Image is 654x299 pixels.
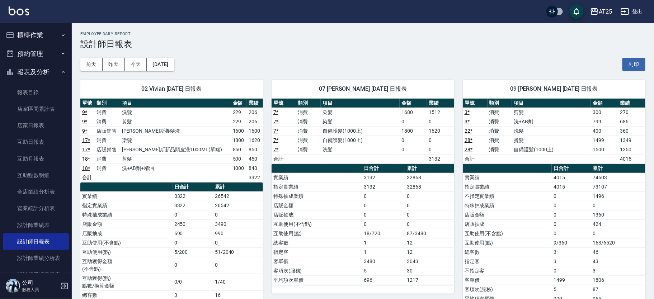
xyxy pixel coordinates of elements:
td: 1 [362,238,405,247]
td: 0 [552,229,591,238]
td: 1512 [427,108,454,117]
td: 互助使用(點) [80,247,173,257]
table: a dense table [463,99,645,164]
td: 270 [618,108,645,117]
button: 登出 [618,5,645,18]
button: 列印 [622,58,645,71]
td: 1600 [231,126,247,136]
td: 消費 [296,126,321,136]
td: 合計 [463,154,488,163]
td: 0 [362,219,405,229]
th: 金額 [231,99,247,108]
th: 業績 [427,99,454,108]
td: 73107 [591,182,645,191]
td: 洗+AB劑+精油 [120,163,231,173]
td: 0 [552,266,591,275]
a: 營業統計分析表 [3,200,69,217]
td: 0 [552,219,591,229]
td: 0 [427,136,454,145]
td: 消費 [95,136,120,145]
td: [PERSON_NAME]斯新品頭皮洗1000ML(單罐) [120,145,231,154]
td: 消費 [95,163,120,173]
td: 實業績 [80,191,173,201]
td: 1499 [552,275,591,285]
td: 自備護髮(1000上) [321,136,400,145]
td: 229 [231,117,247,126]
a: 設計師業績月報表 [3,266,69,283]
td: 87/3480 [405,229,454,238]
td: 74603 [591,173,645,182]
td: 0 [405,219,454,229]
span: 02 Vivian [DATE] 日報表 [89,85,254,92]
a: 互助日報表 [3,134,69,150]
td: 990 [213,229,263,238]
th: 累計 [405,164,454,173]
td: 206 [247,117,263,126]
td: 450 [247,154,263,163]
td: 360 [618,126,645,136]
td: 1360 [591,210,645,219]
td: 0 [173,210,213,219]
td: 剪髮 [120,154,231,163]
button: 櫃檯作業 [3,26,69,44]
td: 消費 [95,117,120,126]
td: 163/6520 [591,238,645,247]
td: 1350 [618,145,645,154]
button: AT25 [587,4,615,19]
td: 消費 [488,136,512,145]
td: 1806 [591,275,645,285]
td: 0 [552,210,591,219]
td: 400 [591,126,618,136]
td: 300 [591,108,618,117]
td: 0 [552,201,591,210]
td: 690 [173,229,213,238]
td: 店販金額 [272,201,362,210]
td: 0 [213,257,263,274]
td: 51/2040 [213,247,263,257]
td: 實業績 [272,173,362,182]
td: 特殊抽成業績 [463,201,552,210]
a: 店家日報表 [3,117,69,134]
td: 店販抽成 [463,219,552,229]
td: 消費 [296,136,321,145]
th: 項目 [321,99,400,108]
td: 消費 [488,108,512,117]
td: 1800 [400,126,427,136]
td: 洗髮 [120,108,231,117]
td: 840 [247,163,263,173]
td: 5/200 [173,247,213,257]
td: 0 [362,210,405,219]
td: 0 [362,201,405,210]
td: 206 [247,108,263,117]
td: 0 [591,229,645,238]
td: 剪髮 [512,108,591,117]
td: 互助獲得(點) 點數/換算金額 [80,274,173,290]
td: 3322 [173,201,213,210]
a: 互助點數明細 [3,167,69,184]
td: 0 [427,145,454,154]
th: 類別 [296,99,321,108]
td: 1620 [427,126,454,136]
td: 總客數 [272,238,362,247]
td: 3322 [173,191,213,201]
td: 客項次(服務) [272,266,362,275]
button: 前天 [80,58,103,71]
td: 店販抽成 [272,210,362,219]
td: 1000 [231,163,247,173]
th: 累計 [591,164,645,173]
th: 項目 [512,99,591,108]
td: 1620 [247,136,263,145]
td: 9/360 [552,238,591,247]
td: 合計 [80,173,95,182]
td: 互助使用(不含點) [272,219,362,229]
th: 類別 [95,99,120,108]
a: 店家區間累計表 [3,101,69,117]
td: 0 [400,136,427,145]
td: 0 [213,210,263,219]
td: 剪髮 [120,117,231,126]
td: 18/720 [362,229,405,238]
td: 26542 [213,201,263,210]
button: 報表及分析 [3,63,69,81]
td: 洗+AB劑 [512,117,591,126]
a: 報表目錄 [3,84,69,101]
